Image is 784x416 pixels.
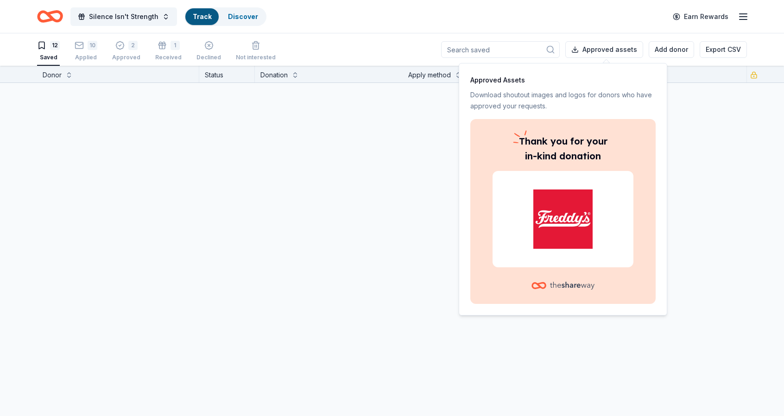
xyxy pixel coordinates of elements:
p: you for your in-kind donation [493,134,633,164]
div: Received [155,54,182,61]
div: Donor [43,69,62,81]
button: Declined [196,37,221,66]
button: TrackDiscover [184,7,266,26]
div: Applied [75,54,97,61]
button: 10Applied [75,37,97,66]
button: Silence Isn't Strength [70,7,177,26]
a: Home [37,6,63,27]
button: Not interested [236,37,276,66]
button: Export CSV [700,41,747,58]
div: 2 [128,41,138,50]
div: Apply method [408,69,451,81]
p: Approved Assets [470,75,656,86]
button: 1Received [155,37,182,66]
div: Not interested [236,54,276,61]
div: Saved [37,54,60,61]
p: Download shoutout images and logos for donors who have approved your requests. [470,89,656,112]
input: Search saved [441,41,560,58]
span: Silence Isn't Strength [89,11,158,22]
button: Approved assets [565,41,643,58]
div: Declined [196,54,221,61]
div: Donation [260,69,288,81]
span: Thank [519,135,548,147]
div: 1 [171,41,180,50]
div: 12 [50,41,60,50]
div: Approved [112,54,140,61]
button: Add donor [649,41,694,58]
div: Status [199,66,255,82]
a: Discover [228,13,258,20]
a: Track [193,13,211,20]
button: 2Approved [112,37,140,66]
img: Freddy's Frozen Custard & Steakburgers [504,189,622,249]
button: 12Saved [37,37,60,66]
div: 10 [88,41,97,50]
a: Earn Rewards [667,8,734,25]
